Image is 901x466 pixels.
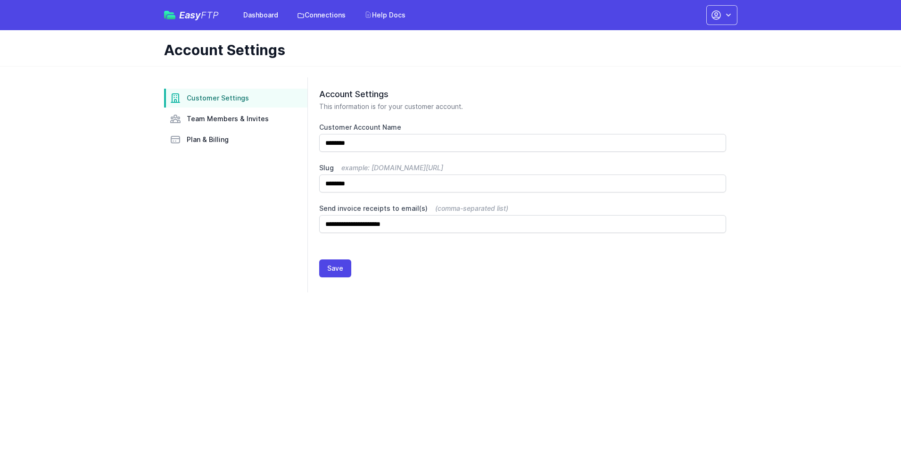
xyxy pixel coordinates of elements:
a: Help Docs [359,7,411,24]
a: Team Members & Invites [164,109,307,128]
span: (comma-separated list) [435,204,508,212]
span: Easy [179,10,219,20]
h1: Account Settings [164,42,730,58]
span: FTP [201,9,219,21]
img: easyftp_logo.png [164,11,175,19]
a: EasyFTP [164,10,219,20]
label: Customer Account Name [319,123,726,132]
label: Send invoice receipts to email(s) [319,204,726,213]
span: Plan & Billing [187,135,229,144]
h2: Account Settings [319,89,726,100]
span: Team Members & Invites [187,114,269,124]
span: Customer Settings [187,93,249,103]
a: Customer Settings [164,89,307,108]
a: Connections [291,7,351,24]
button: Save [319,259,351,277]
label: Slug [319,163,726,173]
a: Plan & Billing [164,130,307,149]
p: This information is for your customer account. [319,102,726,111]
a: Dashboard [238,7,284,24]
span: example: [DOMAIN_NAME][URL] [341,164,443,172]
